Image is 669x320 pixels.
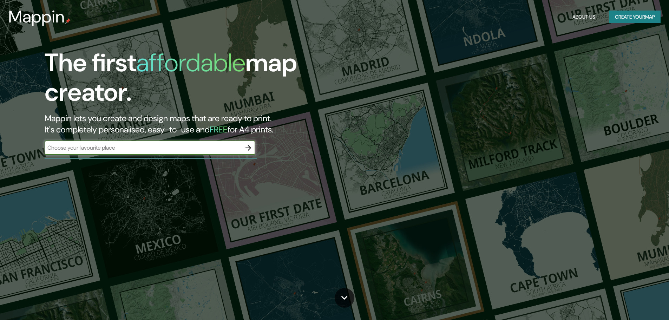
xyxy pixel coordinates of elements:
[570,11,598,24] button: About Us
[45,144,241,152] input: Choose your favourite place
[210,124,228,135] h5: FREE
[609,11,661,24] button: Create yourmap
[65,18,71,24] img: mappin-pin
[45,48,379,113] h1: The first map creator.
[8,7,65,27] h3: Mappin
[45,113,379,135] h2: Mappin lets you create and design maps that are ready to print. It's completely personalised, eas...
[136,46,245,79] h1: affordable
